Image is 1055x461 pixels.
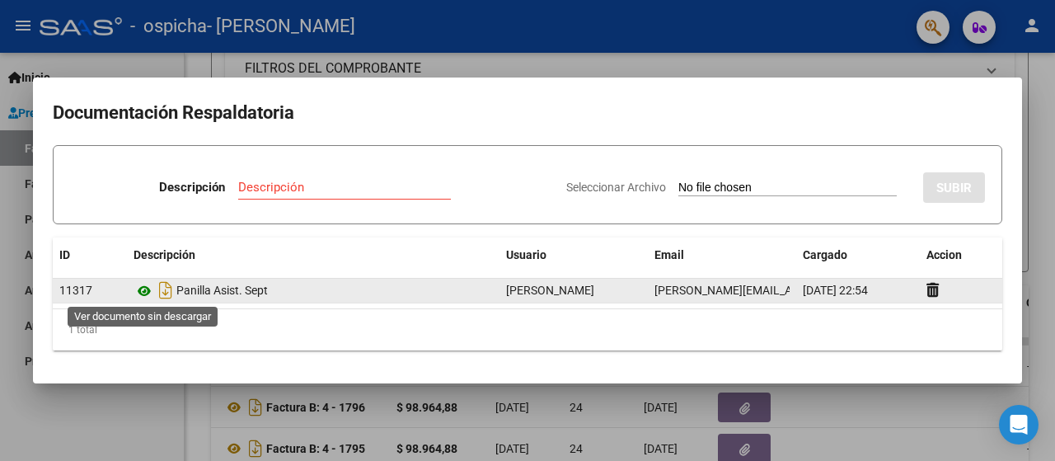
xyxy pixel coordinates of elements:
datatable-header-cell: Descripción [127,238,499,273]
datatable-header-cell: Accion [920,238,1002,273]
datatable-header-cell: Cargado [796,238,920,273]
span: SUBIR [936,181,972,195]
span: Email [654,248,684,261]
div: 1 total [53,309,1002,350]
h2: Documentación Respaldatoria [53,97,1002,129]
span: Usuario [506,248,546,261]
button: SUBIR [923,172,985,203]
span: Descripción [134,248,195,261]
datatable-header-cell: Usuario [499,238,648,273]
datatable-header-cell: ID [53,238,127,273]
div: Panilla Asist. Sept [134,277,493,303]
span: Seleccionar Archivo [566,181,666,194]
i: Descargar documento [155,277,176,303]
span: [PERSON_NAME][EMAIL_ADDRESS][DOMAIN_NAME] [654,284,926,297]
span: [DATE] 22:54 [803,284,868,297]
span: ID [59,248,70,261]
datatable-header-cell: Email [648,238,796,273]
span: Cargado [803,248,847,261]
span: Accion [926,248,962,261]
span: [PERSON_NAME] [506,284,594,297]
div: Open Intercom Messenger [999,405,1039,445]
p: Descripción [159,178,225,197]
span: 11317 [59,284,92,297]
